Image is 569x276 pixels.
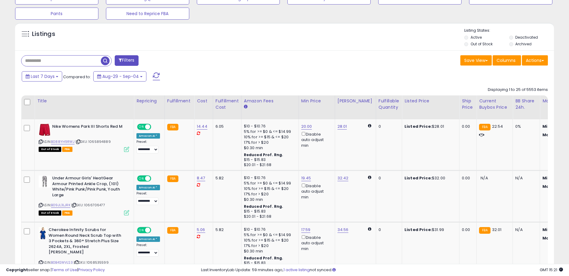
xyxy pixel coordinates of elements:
div: 0% [515,124,535,129]
b: Listed Price: [404,175,432,181]
strong: Copyright [6,267,28,273]
small: FBA [167,227,178,234]
div: $0.30 min [244,145,294,151]
div: $15 - $15.83 [244,157,294,162]
strong: Min: [542,175,551,181]
strong: Min: [542,227,551,233]
div: 5% for >= $0 & <= $14.99 [244,129,294,134]
b: Reduced Prof. Rng. [244,152,283,157]
div: ASIN: [39,124,129,151]
div: BB Share 24h. [515,98,537,111]
div: Repricing [136,98,162,104]
strong: Max: [542,132,553,138]
span: OFF [150,124,160,130]
small: FBA [479,227,490,234]
div: $20.01 - $21.68 [244,214,294,219]
div: 0 [379,227,397,233]
span: Columns [497,57,516,63]
a: 20.00 [301,124,312,130]
div: N/A [515,175,535,181]
button: Need to Reprice FBA [106,8,189,20]
a: 32.42 [337,175,349,181]
span: FBA [62,210,72,216]
div: $0.30 min [244,197,294,202]
div: $0.30 min [244,249,294,254]
small: Amazon Fees. [244,104,248,110]
a: B09JL3LJRK [51,203,70,208]
div: 5.82 [216,175,237,181]
span: OFF [150,176,160,181]
div: Fulfillment Cost [216,98,239,111]
span: OFF [150,228,160,233]
div: Preset: [136,140,160,153]
a: Privacy Policy [78,267,105,273]
span: 32.01 [492,227,502,233]
a: 14.44 [197,124,207,130]
div: 0.00 [462,124,472,129]
a: 19.45 [301,175,311,181]
small: FBA [167,124,178,130]
strong: Max: [542,184,553,189]
span: | SKU: 1066706477 [71,203,105,207]
strong: Min: [542,124,551,129]
div: $10 - $10.76 [244,175,294,181]
div: $32.00 [404,175,455,181]
div: Ship Price [462,98,474,111]
b: Under Armour Girls' HeatGear Armour Printed Ankle Crop, (101) White/Pink Punk/Pink Punk, Youth Large [52,175,126,199]
div: 0 [379,124,397,129]
div: 10% for >= $15 & <= $20 [244,238,294,243]
b: Reduced Prof. Rng. [244,255,283,261]
div: 0.00 [462,227,472,233]
span: All listings that are currently out of stock and unavailable for purchase on Amazon [39,147,61,152]
div: Current Buybox Price [479,98,510,111]
div: 5.82 [216,227,237,233]
div: $10 - $10.76 [244,227,294,232]
label: Out of Stock [471,41,493,47]
div: ASIN: [39,175,129,215]
button: Save View [460,55,492,66]
div: Displaying 1 to 25 of 5553 items [488,87,548,93]
a: 28.01 [337,124,347,130]
img: 413B8efg0+L._SL40_.jpg [39,124,51,136]
a: 8.47 [197,175,205,181]
b: Listed Price: [404,124,432,129]
div: Preset: [136,243,160,257]
button: Pants [15,8,98,20]
div: Last InventoryLab Update: 59 minutes ago, not synced. [201,267,563,273]
button: Last 7 Days [22,71,62,82]
div: 0.00 [462,175,472,181]
div: 0 [379,175,397,181]
div: Amazon Fees [244,98,296,104]
button: Columns [493,55,521,66]
span: Compared to: [63,74,91,80]
div: $15 - $15.83 [244,209,294,214]
img: 31BnEYKlDgL._SL40_.jpg [39,227,47,239]
div: 10% for >= $15 & <= $20 [244,134,294,140]
img: 41Rupd4YTtL._SL40_.jpg [39,175,51,188]
span: ON [138,176,145,181]
div: Fulfillable Quantity [379,98,399,111]
a: 17.59 [301,227,311,233]
span: All listings that are currently out of stock and unavailable for purchase on Amazon [39,210,61,216]
a: B088YH9RWJ [51,139,75,144]
b: Nike Womens Park III Shorts Red M [52,124,126,131]
div: 5% for >= $0 & <= $14.99 [244,181,294,186]
span: Last 7 Days [31,73,55,79]
div: Fulfillment [167,98,192,104]
div: $31.99 [404,227,455,233]
div: [PERSON_NAME] [337,98,373,104]
button: Actions [522,55,548,66]
b: Reduced Prof. Rng. [244,204,283,209]
div: Amazon AI * [136,133,160,139]
div: Amazon AI * [136,185,160,190]
button: Filters [115,55,138,66]
span: ON [138,228,145,233]
p: Listing States: [464,28,554,34]
div: 17% for > $20 [244,140,294,145]
div: Min Price [301,98,332,104]
small: FBA [479,124,490,130]
div: 6.05 [216,124,237,129]
label: Archived [515,41,532,47]
span: ON [138,124,145,130]
b: Listed Price: [404,227,432,233]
